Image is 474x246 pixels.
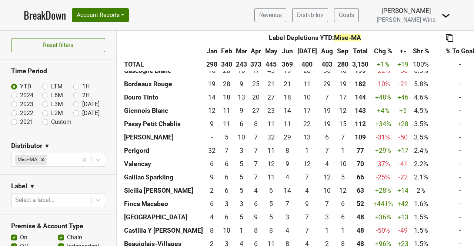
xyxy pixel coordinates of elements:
[296,131,319,144] td: 12.917
[396,57,411,71] td: +19
[205,64,220,78] td: 16
[297,119,317,129] div: 22
[234,184,249,197] td: 5
[205,144,220,158] td: 32
[297,106,317,115] div: 17
[51,100,63,109] label: L3M
[206,159,217,169] div: 6
[335,44,350,57] th: Sep: activate to sort column ascending
[44,142,50,151] span: ▼
[377,16,435,23] span: [PERSON_NAME] Wine
[335,118,350,131] td: 14.5
[265,92,277,102] div: 27
[263,171,279,184] td: 11
[67,233,82,242] label: Chain
[265,132,277,142] div: 32
[11,182,27,190] h3: Label
[221,159,232,169] div: 6
[234,64,249,78] td: 9.833
[29,182,35,191] span: ▼
[221,132,232,142] div: 5
[219,104,234,118] td: 11
[297,66,317,75] div: 20
[337,172,348,182] div: 5
[334,8,359,22] a: Goals
[281,159,294,169] div: 9
[397,132,408,142] div: -50
[234,57,249,71] th: 243
[297,146,317,155] div: 1
[350,171,370,184] th: 66.000
[234,131,249,144] td: 9.917
[370,171,396,184] td: -25 %
[206,66,217,75] div: 16
[321,79,334,89] div: 29
[335,57,350,71] th: 280
[82,100,100,109] label: [DATE]
[319,184,336,197] td: 10
[335,78,350,91] td: 19
[296,184,319,197] td: 4
[205,118,220,131] td: 9.167
[11,38,105,52] button: Reset filters
[206,132,217,142] div: -
[281,172,294,182] div: 4
[296,171,319,184] td: 7
[335,158,350,171] td: 10
[206,172,217,182] div: 9
[296,44,319,57] th: Jul: activate to sort column ascending
[410,144,432,158] td: 2.4%
[350,91,370,104] th: 143.834
[279,78,296,91] td: 21
[370,104,396,118] td: +4 %
[205,171,220,184] td: 9
[236,119,247,129] div: 6
[321,119,334,129] div: 19
[122,78,205,91] th: Bordeaux Rouge
[319,78,336,91] td: 29
[219,44,234,57] th: Feb: activate to sort column ascending
[335,91,350,104] td: 16.917
[397,119,408,129] div: +28
[20,118,33,127] label: 2021
[279,158,296,171] td: 9
[219,91,234,104] td: 18
[265,66,277,75] div: 43
[370,118,396,131] td: +34 %
[319,91,336,104] td: 7
[279,57,296,71] th: 369
[236,146,247,155] div: 3
[20,233,27,242] label: On
[410,44,432,57] th: Shr %: activate to sort column ascending
[236,132,247,142] div: 10
[263,131,279,144] td: 32.167
[206,79,217,89] div: 19
[72,8,129,22] button: Account Reports
[281,66,294,75] div: 19
[319,57,336,71] th: 403
[20,100,33,109] label: 2023
[248,118,263,131] td: 8
[410,91,432,104] td: 4.6%
[410,118,432,131] td: 3.5%
[248,78,263,91] td: 25
[205,184,220,197] td: 2
[319,64,336,78] td: 35.833
[319,104,336,118] td: 19
[352,66,368,75] div: 199
[122,104,205,118] th: Giennois Blanc
[82,91,90,100] label: 2H
[221,79,232,89] div: 28
[221,106,232,115] div: 11
[410,104,432,118] td: 4.5%
[334,34,361,41] span: Mise-MA
[337,92,348,102] div: 17
[250,66,261,75] div: 17
[350,131,370,144] th: 108.835
[319,158,336,171] td: 4
[281,119,294,129] div: 11
[397,66,408,75] div: -56
[397,106,408,115] div: +5
[122,91,205,104] th: Douro Tinto
[321,159,334,169] div: 4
